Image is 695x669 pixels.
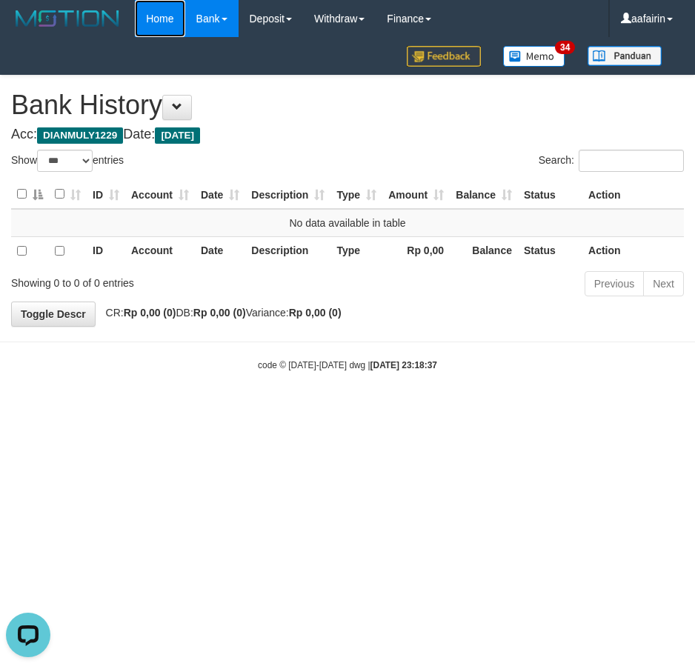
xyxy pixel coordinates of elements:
[539,150,684,172] label: Search:
[155,127,200,144] span: [DATE]
[11,90,684,120] h1: Bank History
[330,236,382,265] th: Type
[11,7,124,30] img: MOTION_logo.png
[370,360,437,370] strong: [DATE] 23:18:37
[258,360,437,370] small: code © [DATE]-[DATE] dwg |
[87,180,125,209] th: ID: activate to sort column ascending
[11,150,124,172] label: Show entries
[289,307,342,319] strong: Rp 0,00 (0)
[330,180,382,209] th: Type: activate to sort column ascending
[579,150,684,172] input: Search:
[87,236,125,265] th: ID
[245,236,330,265] th: Description
[518,236,582,265] th: Status
[407,46,481,67] img: Feedback.jpg
[492,37,576,75] a: 34
[11,127,684,142] h4: Acc: Date:
[588,46,662,66] img: panduan.png
[11,209,684,237] td: No data available in table
[195,180,245,209] th: Date: activate to sort column ascending
[125,236,195,265] th: Account
[6,6,50,50] button: Open LiveChat chat widget
[503,46,565,67] img: Button%20Memo.svg
[11,270,279,290] div: Showing 0 to 0 of 0 entries
[382,236,450,265] th: Rp 0,00
[193,307,246,319] strong: Rp 0,00 (0)
[245,180,330,209] th: Description: activate to sort column ascending
[582,180,684,209] th: Action
[195,236,245,265] th: Date
[11,302,96,327] a: Toggle Descr
[643,271,684,296] a: Next
[11,180,49,209] th: : activate to sort column descending
[37,150,93,172] select: Showentries
[49,180,87,209] th: : activate to sort column ascending
[518,180,582,209] th: Status
[585,271,644,296] a: Previous
[450,180,518,209] th: Balance: activate to sort column ascending
[450,236,518,265] th: Balance
[125,180,195,209] th: Account: activate to sort column ascending
[582,236,684,265] th: Action
[382,180,450,209] th: Amount: activate to sort column ascending
[555,41,575,54] span: 34
[124,307,176,319] strong: Rp 0,00 (0)
[99,307,342,319] span: CR: DB: Variance:
[37,127,123,144] span: DIANMULY1229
